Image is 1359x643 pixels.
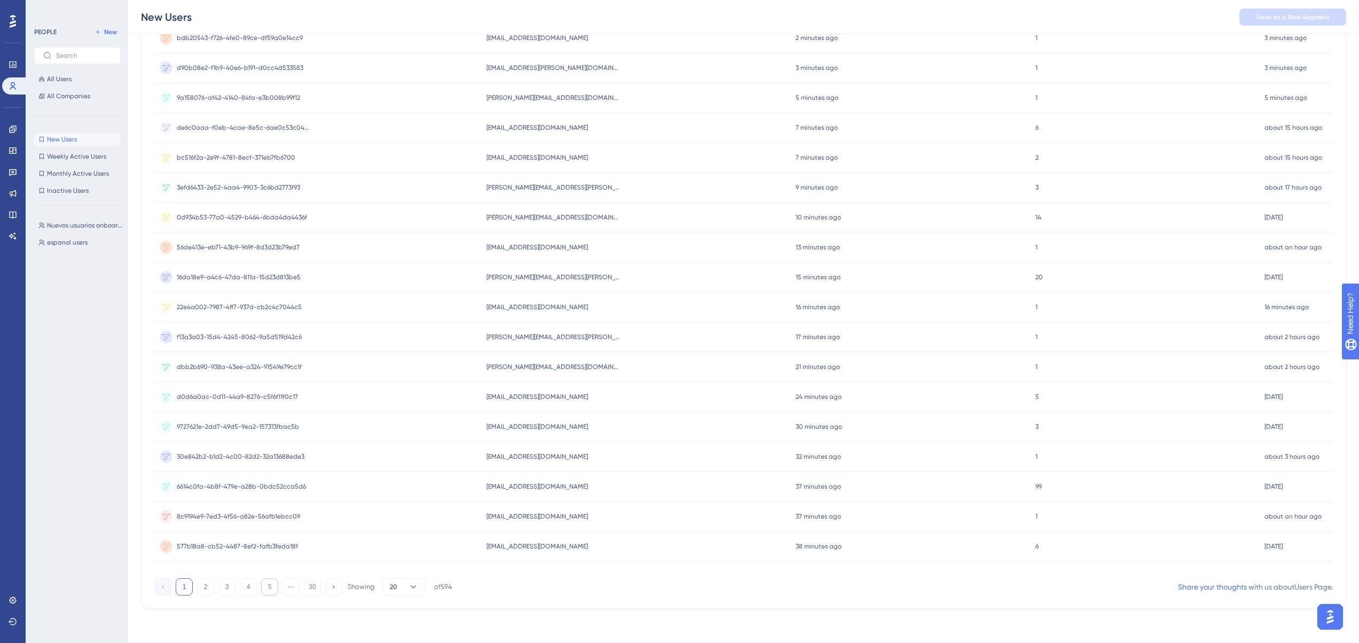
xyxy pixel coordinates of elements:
[1035,333,1038,341] span: 1
[34,167,121,180] button: Monthly Active Users
[1035,363,1038,371] span: 1
[1264,273,1283,281] time: [DATE]
[486,153,588,162] span: [EMAIL_ADDRESS][DOMAIN_NAME]
[796,94,838,101] time: 5 minutes ago
[1264,184,1322,191] time: about 17 hours ago
[348,582,374,592] div: Showing
[796,214,841,221] time: 10 minutes ago
[486,393,588,401] span: [EMAIL_ADDRESS][DOMAIN_NAME]
[796,154,838,161] time: 7 minutes ago
[47,152,106,161] span: Weekly Active Users
[1035,422,1039,431] span: 3
[1264,363,1319,371] time: about 2 hours ago
[141,10,192,25] div: New Users
[1314,601,1346,633] iframe: UserGuiding AI Assistant Launcher
[1035,452,1038,461] span: 1
[1035,183,1039,192] span: 3
[177,64,303,72] span: d90b08e2-f1b9-40e6-b191-d0cc4d533583
[1264,393,1283,401] time: [DATE]
[1264,453,1319,460] time: about 3 hours ago
[34,184,121,197] button: Inactive Users
[383,578,426,595] button: 20
[177,34,303,42] span: bdb20543-f726-4fe0-89ce-df59a0e14cc9
[486,64,620,72] span: [EMAIL_ADDRESS][PERSON_NAME][DOMAIN_NAME]
[1264,244,1322,251] time: about an hour ago
[1035,213,1041,222] span: 14
[486,512,588,521] span: [EMAIL_ADDRESS][DOMAIN_NAME]
[796,184,838,191] time: 9 minutes ago
[486,333,620,341] span: [PERSON_NAME][EMAIL_ADDRESS][PERSON_NAME][DOMAIN_NAME]
[177,93,300,102] span: 9a158076-af42-4140-84fa-e3b008b99f12
[796,423,842,430] time: 30 minutes ago
[1035,542,1039,551] span: 6
[177,243,300,252] span: 56de413e-eb71-43b9-969f-8d3d23b79ed7
[1264,303,1309,311] time: 16 minutes ago
[486,363,620,371] span: [PERSON_NAME][EMAIL_ADDRESS][DOMAIN_NAME]
[177,542,298,551] span: 577b18a8-cb52-4487-8ef2-fafb3feda18f
[1035,273,1043,281] span: 20
[177,363,302,371] span: dbb2b690-938a-43ee-a324-91549e79cc1f
[1264,513,1322,520] time: about an hour ago
[218,578,235,595] button: 3
[486,273,620,281] span: [PERSON_NAME][EMAIL_ADDRESS][PERSON_NAME][DOMAIN_NAME]
[177,422,299,431] span: 9727621e-2dd7-49d5-9ea2-157313fbac5b
[34,150,121,163] button: Weekly Active Users
[796,363,840,371] time: 21 minutes ago
[34,73,121,85] button: All Users
[1264,483,1283,490] time: [DATE]
[177,123,310,132] span: de6c0aaa-f0eb-4cae-8e5c-6ae0c53c0494
[1178,581,1333,593] div: with us about Users Page .
[486,243,588,252] span: [EMAIL_ADDRESS][DOMAIN_NAME]
[34,236,127,249] button: espanol users
[796,244,840,251] time: 13 minutes ago
[796,543,842,550] time: 38 minutes ago
[1264,34,1307,42] time: 3 minutes ago
[1035,512,1038,521] span: 1
[1035,64,1038,72] span: 1
[104,28,117,36] span: New
[177,273,301,281] span: 16da18e9-a4c6-47da-811a-15d23d813be5
[1035,303,1038,311] span: 1
[796,124,838,131] time: 7 minutes ago
[1178,583,1247,591] a: Share your thoughts
[434,582,452,592] div: of 594
[486,213,620,222] span: [PERSON_NAME][EMAIL_ADDRESS][DOMAIN_NAME]
[1264,333,1319,341] time: about 2 hours ago
[486,93,620,102] span: [PERSON_NAME][EMAIL_ADDRESS][DOMAIN_NAME]
[91,26,121,38] button: New
[1264,423,1283,430] time: [DATE]
[177,333,302,341] span: f13a3a03-15d4-4245-8062-9a5d519d42c6
[1035,34,1038,42] span: 1
[486,452,588,461] span: [EMAIL_ADDRESS][DOMAIN_NAME]
[486,34,588,42] span: [EMAIL_ADDRESS][DOMAIN_NAME]
[47,186,89,195] span: Inactive Users
[34,219,127,232] button: Nuevos usuarios onboarding
[796,64,838,72] time: 3 minutes ago
[34,28,57,36] div: PEOPLE
[47,75,72,83] span: All Users
[1035,393,1039,401] span: 5
[796,333,840,341] time: 17 minutes ago
[486,482,588,491] span: [EMAIL_ADDRESS][DOMAIN_NAME]
[34,90,121,103] button: All Companies
[1264,64,1307,72] time: 3 minutes ago
[486,183,620,192] span: [PERSON_NAME][EMAIL_ADDRESS][PERSON_NAME][DOMAIN_NAME]
[177,183,300,192] span: 3efd6433-2e52-4aa4-9903-3c6bd2773f93
[177,482,306,491] span: 6614c0fa-4b8f-479e-a28b-0bdc52cca5d6
[1035,482,1042,491] span: 99
[486,542,588,551] span: [EMAIL_ADDRESS][DOMAIN_NAME]
[1035,243,1038,252] span: 1
[177,512,300,521] span: 8c9194e9-7ed3-4f56-a82e-56afb1ebcc09
[1035,153,1039,162] span: 2
[1264,94,1307,101] time: 5 minutes ago
[486,123,588,132] span: [EMAIL_ADDRESS][DOMAIN_NAME]
[56,52,112,59] input: Search
[177,153,295,162] span: bc516f2a-2e9f-4781-8ecf-371eb7fb6700
[177,393,298,401] span: d0d6a0ac-0d11-44a9-8276-c5f6f11f0c17
[177,452,304,461] span: 30e842b2-b1d2-4c00-82d2-32a13688ede3
[1035,93,1038,102] span: 1
[1239,9,1346,26] button: Save as a New Segment
[304,578,321,595] button: 30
